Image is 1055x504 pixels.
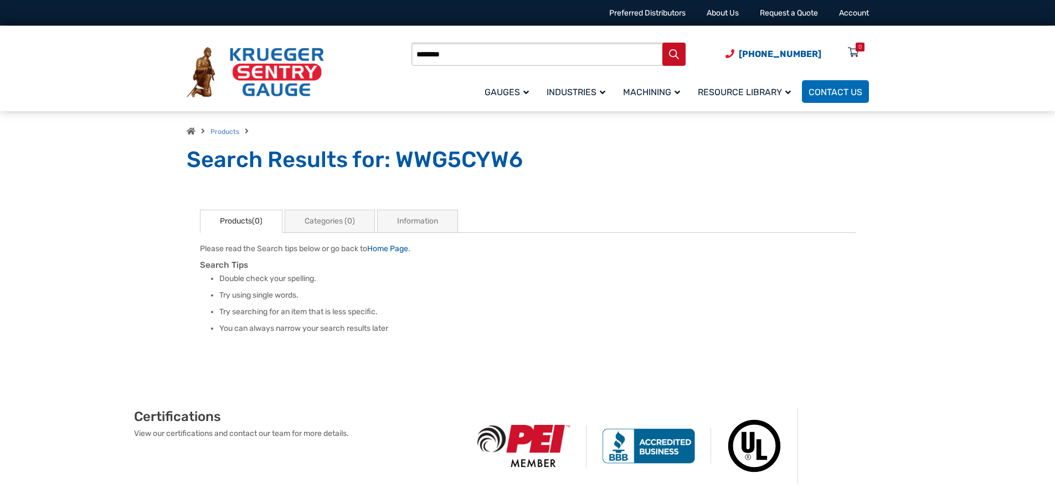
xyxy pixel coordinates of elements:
[200,243,856,254] p: Please read the Search tips below or go back to .
[219,306,856,318] li: Try searching for an item that is less specific.
[210,128,239,136] a: Products
[134,428,462,439] p: View our certifications and contact our team for more details.
[219,323,856,334] li: You can always narrow your search results later
[478,79,540,105] a: Gauges
[462,425,586,467] img: PEI Member
[187,146,869,174] h1: Search Results for: WWG5CYW6
[739,49,821,59] span: [PHONE_NUMBER]
[586,428,711,464] img: BBB
[616,79,691,105] a: Machining
[219,273,856,284] li: Double check your spelling.
[540,79,616,105] a: Industries
[200,210,282,233] a: Products(0)
[285,210,375,233] a: Categories (0)
[698,87,791,97] span: Resource Library
[609,8,686,18] a: Preferred Distributors
[547,87,605,97] span: Industries
[802,80,869,103] a: Contact Us
[367,244,408,253] a: Home Page
[839,8,869,18] a: Account
[809,87,862,97] span: Contact Us
[187,47,324,98] img: Krueger Sentry Gauge
[760,8,818,18] a: Request a Quote
[725,47,821,61] a: Phone Number (920) 434-8860
[219,290,856,301] li: Try using single words.
[485,87,529,97] span: Gauges
[858,43,862,51] div: 0
[691,79,802,105] a: Resource Library
[200,260,856,271] h3: Search Tips
[377,210,458,233] a: Information
[134,408,462,425] h2: Certifications
[707,8,739,18] a: About Us
[711,408,798,484] img: Underwriters Laboratories
[623,87,680,97] span: Machining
